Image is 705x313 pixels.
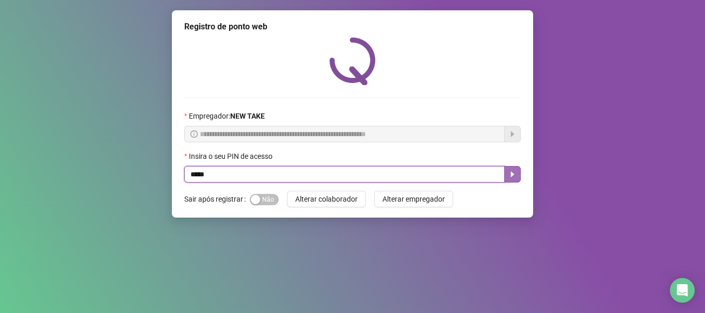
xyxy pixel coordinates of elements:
strong: NEW TAKE [230,112,265,120]
div: Open Intercom Messenger [670,278,695,303]
span: Empregador : [189,110,265,122]
button: Alterar colaborador [287,191,366,207]
div: Registro de ponto web [184,21,521,33]
span: caret-right [508,170,517,178]
span: Alterar colaborador [295,193,358,205]
span: info-circle [190,130,198,138]
span: Alterar empregador [382,193,445,205]
img: QRPoint [329,37,376,85]
button: Alterar empregador [374,191,453,207]
label: Insira o seu PIN de acesso [184,151,279,162]
label: Sair após registrar [184,191,250,207]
